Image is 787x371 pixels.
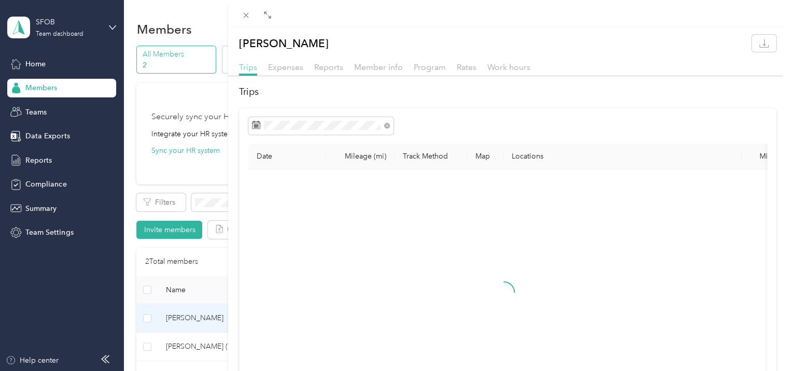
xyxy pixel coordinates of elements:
span: Member info [354,62,403,72]
th: Map [467,144,503,169]
h2: Trips [239,85,776,99]
iframe: Everlance-gr Chat Button Frame [729,313,787,371]
span: Reports [314,62,343,72]
span: Trips [239,62,257,72]
span: Program [414,62,446,72]
span: Expenses [268,62,303,72]
th: Date [248,144,326,169]
span: Rates [457,62,476,72]
th: Locations [503,144,742,169]
th: Track Method [395,144,467,169]
p: [PERSON_NAME] [239,35,329,52]
th: Mileage (mi) [326,144,395,169]
span: Work hours [487,62,530,72]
